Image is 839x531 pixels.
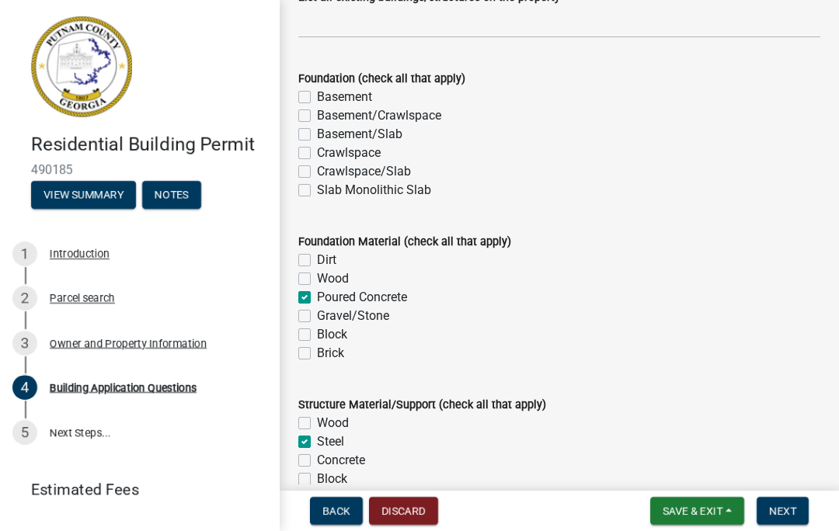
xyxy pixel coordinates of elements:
label: Basement [317,88,372,106]
wm-modal-confirm: Summary [31,189,136,202]
label: Steel [317,432,344,451]
label: Crawlspace [317,144,381,162]
label: Gravel/Stone [317,307,389,325]
button: View Summary [31,181,136,209]
div: Introduction [50,248,110,259]
button: Next [757,497,809,525]
label: Concrete [317,451,365,470]
div: Owner and Property Information [50,338,207,349]
div: 1 [12,241,37,266]
label: Block [317,470,347,488]
label: Wood [317,414,349,432]
button: Discard [369,497,438,525]
div: 2 [12,286,37,311]
a: Estimated Fees [12,474,255,505]
div: 3 [12,331,37,356]
label: Poured Concrete [317,288,407,307]
label: Brick [317,344,344,363]
label: Foundation Material (check all that apply) [298,237,511,248]
label: Crawlspace/Slab [317,162,411,181]
button: Save & Exit [650,497,744,525]
label: Structure Material/Support (check all that apply) [298,400,546,411]
label: Block [317,325,347,344]
button: Notes [142,181,201,209]
div: 4 [12,375,37,400]
label: Dirt [317,251,336,269]
span: Next [769,505,796,517]
wm-modal-confirm: Notes [142,189,201,202]
label: Wood [317,269,349,288]
label: Basement/Crawlspace [317,106,441,125]
button: Back [310,497,363,525]
label: Basement/Slab [317,125,402,144]
label: Foundation (check all that apply) [298,74,465,85]
label: Slab Monolithic Slab [317,181,431,200]
img: Putnam County, Georgia [31,16,132,117]
div: Parcel search [50,293,115,304]
span: Back [322,505,350,517]
div: Building Application Questions [50,382,197,393]
span: 490185 [31,162,249,177]
h4: Residential Building Permit [31,134,267,156]
div: 5 [12,420,37,445]
span: Save & Exit [663,505,722,517]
